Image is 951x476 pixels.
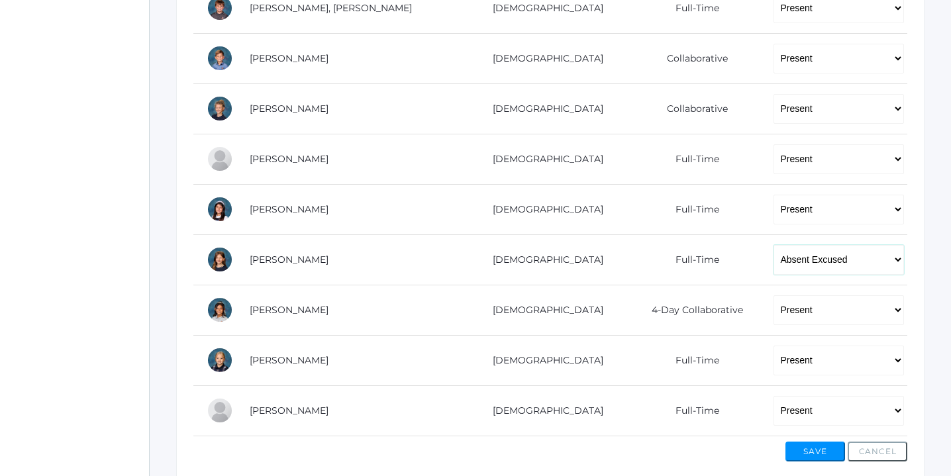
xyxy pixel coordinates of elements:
[785,442,845,461] button: Save
[624,134,760,184] td: Full-Time
[463,285,624,335] td: [DEMOGRAPHIC_DATA]
[624,184,760,234] td: Full-Time
[624,335,760,385] td: Full-Time
[207,146,233,172] div: Francisco Lopez
[463,234,624,285] td: [DEMOGRAPHIC_DATA]
[250,153,328,165] a: [PERSON_NAME]
[250,304,328,316] a: [PERSON_NAME]
[624,234,760,285] td: Full-Time
[624,385,760,436] td: Full-Time
[207,297,233,323] div: Leahmarie Rillo
[624,33,760,83] td: Collaborative
[207,95,233,122] div: Idella Long
[463,134,624,184] td: [DEMOGRAPHIC_DATA]
[250,254,328,265] a: [PERSON_NAME]
[250,103,328,115] a: [PERSON_NAME]
[250,405,328,416] a: [PERSON_NAME]
[250,52,328,64] a: [PERSON_NAME]
[207,347,233,373] div: Olivia Sigwing
[463,33,624,83] td: [DEMOGRAPHIC_DATA]
[463,83,624,134] td: [DEMOGRAPHIC_DATA]
[250,2,412,14] a: [PERSON_NAME], [PERSON_NAME]
[463,335,624,385] td: [DEMOGRAPHIC_DATA]
[207,397,233,424] div: Joel Smith
[463,385,624,436] td: [DEMOGRAPHIC_DATA]
[848,442,907,461] button: Cancel
[624,285,760,335] td: 4-Day Collaborative
[624,83,760,134] td: Collaborative
[207,45,233,71] div: Dustin Laubacher
[463,184,624,234] td: [DEMOGRAPHIC_DATA]
[207,196,233,222] div: Penelope Mesick
[207,246,233,273] div: Hensley Pedersen
[250,354,328,366] a: [PERSON_NAME]
[250,203,328,215] a: [PERSON_NAME]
